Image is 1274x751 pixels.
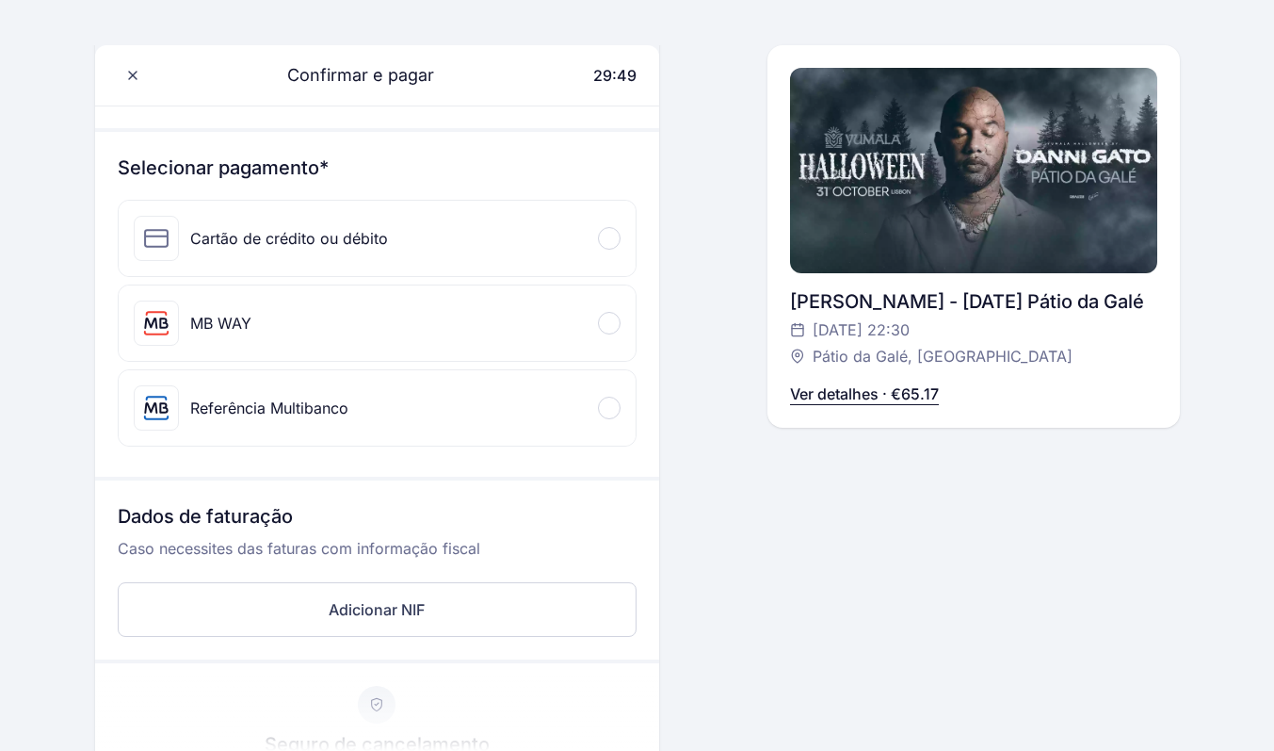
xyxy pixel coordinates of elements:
div: [PERSON_NAME] - [DATE] Pátio da Galé [790,288,1157,315]
h3: Dados de faturação [118,503,637,537]
span: [DATE] 22:30 [813,318,910,341]
h3: Selecionar pagamento* [118,155,637,181]
span: 29:49 [593,66,637,85]
button: Adicionar NIF [118,582,637,637]
span: Pátio da Galé, [GEOGRAPHIC_DATA] [813,345,1072,367]
span: Confirmar e pagar [265,62,434,89]
div: Cartão de crédito ou débito [190,227,388,250]
p: Ver detalhes · €65.17 [790,383,939,405]
div: MB WAY [190,312,251,335]
p: Caso necessites das faturas com informação fiscal [118,537,637,575]
div: Referência Multibanco [190,397,348,419]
